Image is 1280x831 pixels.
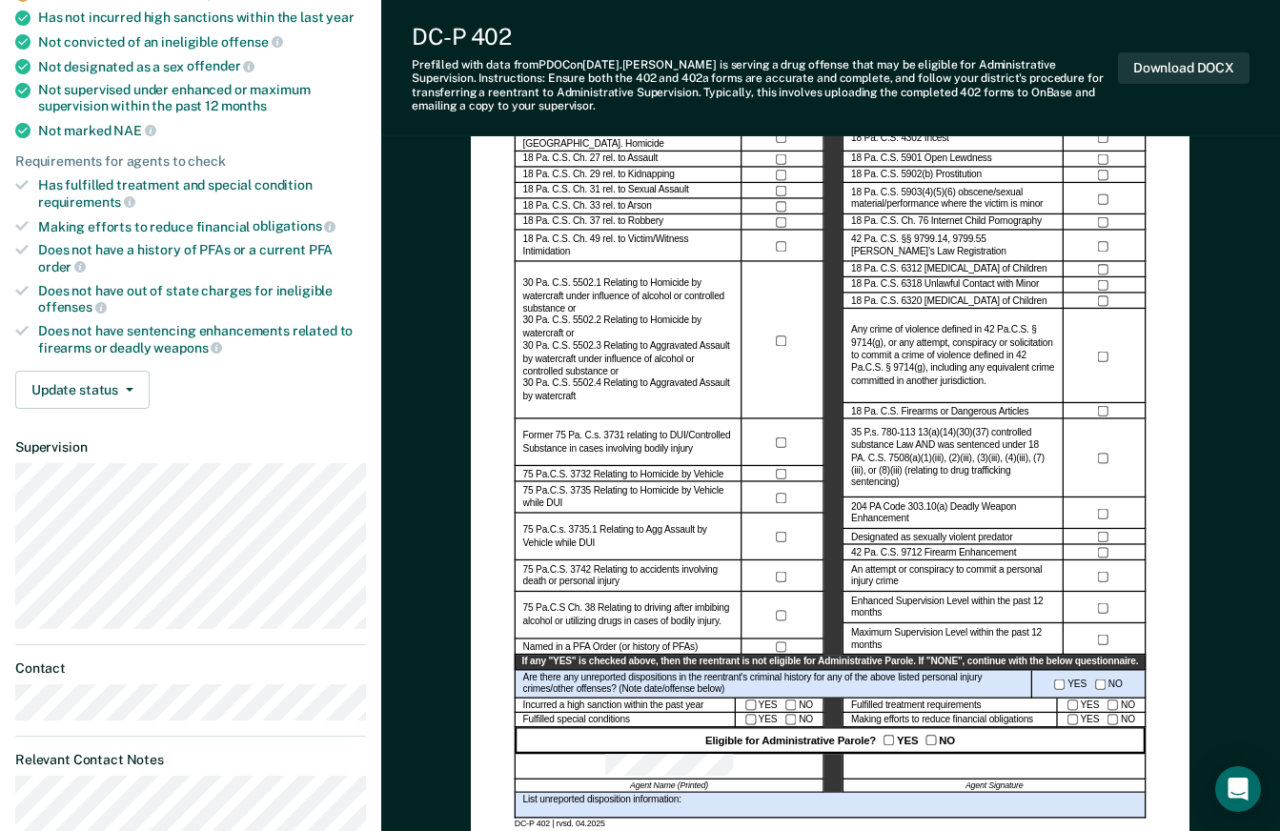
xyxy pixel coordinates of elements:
div: List unreported disposition information: [515,793,1147,819]
div: DC-P 402 | rvsd. 04.2025 [515,819,1147,830]
label: 18 Pa. C.S. Ch. 33 rel. to Arson [523,201,652,213]
label: 18 Pa. C.S. 5901 Open Lewdness [851,153,991,166]
span: NAE [113,123,155,138]
label: 18 Pa. C.S. Ch. 49 rel. to Victim/Witness Intimidation [523,233,734,258]
div: Does not have out of state charges for ineligible [38,283,366,315]
div: Agent Name (Printed) [515,780,824,793]
span: year [326,10,354,25]
div: Has fulfilled treatment and special condition [38,177,366,210]
div: Fulfilled special conditions [515,713,736,728]
span: months [221,98,267,113]
label: Former 75 Pa. C.s. 3731 relating to DUI/Controlled Substance in cases involving bodily injury [523,431,734,456]
dt: Supervision [15,439,366,456]
label: Designated as sexually violent predator [851,531,1012,543]
div: Eligible for Administrative Parole? YES NO [515,728,1147,754]
div: YES NO [736,699,824,714]
label: Named in a PFA Order (or history of PFAs) [523,641,699,654]
span: offender [187,58,255,73]
div: YES NO [1058,699,1147,714]
label: 75 Pa.C.S. 3735 Relating to Homicide by Vehicle while DUI [523,486,734,511]
div: Making efforts to reduce financial obligations [843,713,1058,728]
label: 42 Pa. C.S. 9712 Firearm Enhancement [851,547,1016,559]
div: Incurred a high sanction within the past year [515,699,736,714]
span: obligations [253,218,335,233]
label: 75 Pa.C.S. 3732 Relating to Homicide by Vehicle [523,468,724,480]
div: Requirements for agents to check [15,153,366,170]
label: 18 Pa. C.S. Ch. 29 rel. to Kidnapping [523,170,675,182]
label: 18 Pa. C.S. 5902(b) Prostitution [851,170,982,182]
label: 75 Pa.C.s. 3735.1 Relating to Agg Assault by Vehicle while DUI [523,525,734,550]
span: requirements [38,194,135,210]
div: Has not incurred high sanctions within the last [38,10,366,26]
button: Update status [15,371,150,409]
label: Enhanced Supervision Level within the past 12 months [851,596,1055,620]
div: YES NO [1058,713,1147,728]
label: 30 Pa. C.S. 5502.1 Relating to Homicide by watercraft under influence of alcohol or controlled su... [523,278,734,404]
label: 42 Pa. C.S. §§ 9799.14, 9799.55 [PERSON_NAME]’s Law Registration [851,233,1055,258]
div: Fulfilled treatment requirements [843,699,1058,714]
span: weapons [153,340,222,355]
span: offenses [38,299,107,314]
label: 18 Pa. C.S. Ch. 37 rel. to Robbery [523,216,663,229]
div: Not marked [38,122,366,139]
label: Maximum Supervision Level within the past 12 months [851,627,1055,652]
span: offense [221,34,283,50]
label: Any crime of violence defined in 42 Pa.C.S. § 9714(g), or any attempt, conspiracy or solicitation... [851,325,1055,388]
div: Not designated as a sex [38,58,366,75]
div: Does not have a history of PFAs or a current PFA order [38,242,366,274]
label: 204 PA Code 303.10(a) Deadly Weapon Enhancement [851,501,1055,526]
div: YES NO [736,713,824,728]
label: 75 Pa.C.S. 3742 Relating to accidents involving death or personal injury [523,564,734,589]
label: 18 Pa. C.S. 6318 Unlawful Contact with Minor [851,279,1039,292]
div: Not convicted of an ineligible [38,33,366,51]
dt: Contact [15,660,366,677]
div: Does not have sentencing enhancements related to firearms or deadly [38,323,366,355]
label: 18 Pa. C.S. Ch. 27 rel. to Assault [523,153,659,166]
label: 18 Pa. C.S. 6312 [MEDICAL_DATA] of Children [851,264,1046,276]
label: An attempt or conspiracy to commit a personal injury crime [851,564,1055,589]
button: Download DOCX [1118,52,1250,84]
div: DC-P 402 [412,23,1118,51]
div: Not supervised under enhanced or maximum supervision within the past 12 [38,82,366,114]
div: Prefilled with data from PDOC on [DATE] . [PERSON_NAME] is serving a drug offense that may be eli... [412,58,1118,113]
label: 18 Pa. C.S. 5903(4)(5)(6) obscene/sexual material/performance where the victim is minor [851,187,1055,212]
label: 35 P.s. 780-113 13(a)(14)(30)(37) controlled substance Law AND was sentenced under 18 PA. C.S. 75... [851,428,1055,491]
div: Agent Signature [843,780,1147,793]
label: 18 Pa. C.S. 6320 [MEDICAL_DATA] of Children [851,295,1046,308]
div: Making efforts to reduce financial [38,218,366,235]
div: If any "YES" is checked above, then the reentrant is not eligible for Administrative Parole. If "... [515,656,1147,671]
label: 18 Pa. C.S. Firearms or Dangerous Articles [851,405,1028,417]
label: 18 Pa. C.S. Ch. 76 Internet Child Pornography [851,216,1042,229]
dt: Relevant Contact Notes [15,752,366,768]
div: Are there any unreported dispositions in the reentrant's criminal history for any of the above li... [515,671,1032,699]
div: Open Intercom Messenger [1215,766,1261,812]
label: 18 Pa. C.S. 4302 Incest [851,132,949,145]
label: 75 Pa.C.S Ch. 38 Relating to driving after imbibing alcohol or utilizing drugs in cases of bodily... [523,603,734,628]
div: YES NO [1032,671,1146,699]
label: 18 Pa. C.S. Ch. 25 relating to [GEOGRAPHIC_DATA]. Homicide [523,126,734,151]
label: 18 Pa. C.S. Ch. 31 rel. to Sexual Assault [523,185,689,197]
